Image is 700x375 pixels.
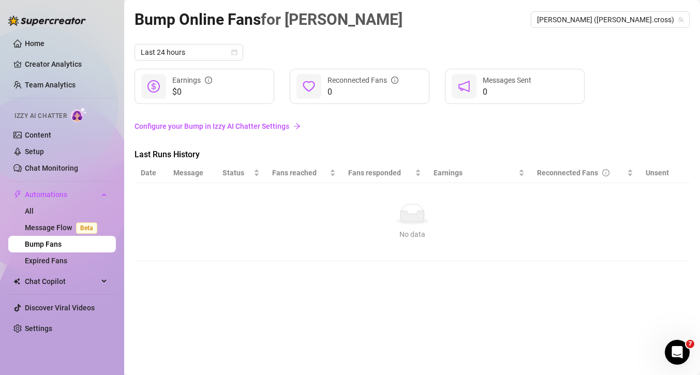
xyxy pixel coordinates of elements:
[205,77,212,84] span: info-circle
[147,80,160,93] span: dollar
[172,86,212,98] span: $0
[272,167,327,178] span: Fans reached
[216,163,266,183] th: Status
[342,163,427,183] th: Fans responded
[434,167,516,178] span: Earnings
[686,340,694,348] span: 7
[135,163,167,183] th: Date
[293,123,301,130] span: arrow-right
[537,167,625,178] div: Reconnected Fans
[537,12,683,27] span: Dylan (dylan.cross)
[303,80,315,93] span: heart
[639,163,675,183] th: Unsent
[135,116,690,136] a: Configure your Bump in Izzy AI Chatter Settingsarrow-right
[261,10,403,28] span: for [PERSON_NAME]
[458,80,470,93] span: notification
[427,163,531,183] th: Earnings
[25,324,52,333] a: Settings
[172,74,212,86] div: Earnings
[25,273,98,290] span: Chat Copilot
[135,7,403,32] article: Bump Online Fans
[135,121,690,132] a: Configure your Bump in Izzy AI Chatter Settings
[483,86,531,98] span: 0
[71,107,87,122] img: AI Chatter
[327,74,398,86] div: Reconnected Fans
[25,131,51,139] a: Content
[348,167,413,178] span: Fans responded
[8,16,86,26] img: logo-BBDzfeDw.svg
[231,49,237,55] span: calendar
[25,56,108,72] a: Creator Analytics
[665,340,690,365] iframe: Intercom live chat
[602,169,609,176] span: info-circle
[25,257,67,265] a: Expired Fans
[25,223,101,232] a: Message FlowBeta
[25,186,98,203] span: Automations
[13,190,22,199] span: thunderbolt
[145,229,679,240] div: No data
[391,77,398,84] span: info-circle
[25,240,62,248] a: Bump Fans
[135,148,308,161] span: Last Runs History
[25,39,44,48] a: Home
[167,163,217,183] th: Message
[266,163,342,183] th: Fans reached
[141,44,237,60] span: Last 24 hours
[25,147,44,156] a: Setup
[14,111,67,121] span: Izzy AI Chatter
[678,17,684,23] span: team
[13,278,20,285] img: Chat Copilot
[25,207,34,215] a: All
[76,222,97,234] span: Beta
[222,167,251,178] span: Status
[25,81,76,89] a: Team Analytics
[25,164,78,172] a: Chat Monitoring
[327,86,398,98] span: 0
[25,304,95,312] a: Discover Viral Videos
[483,76,531,84] span: Messages Sent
